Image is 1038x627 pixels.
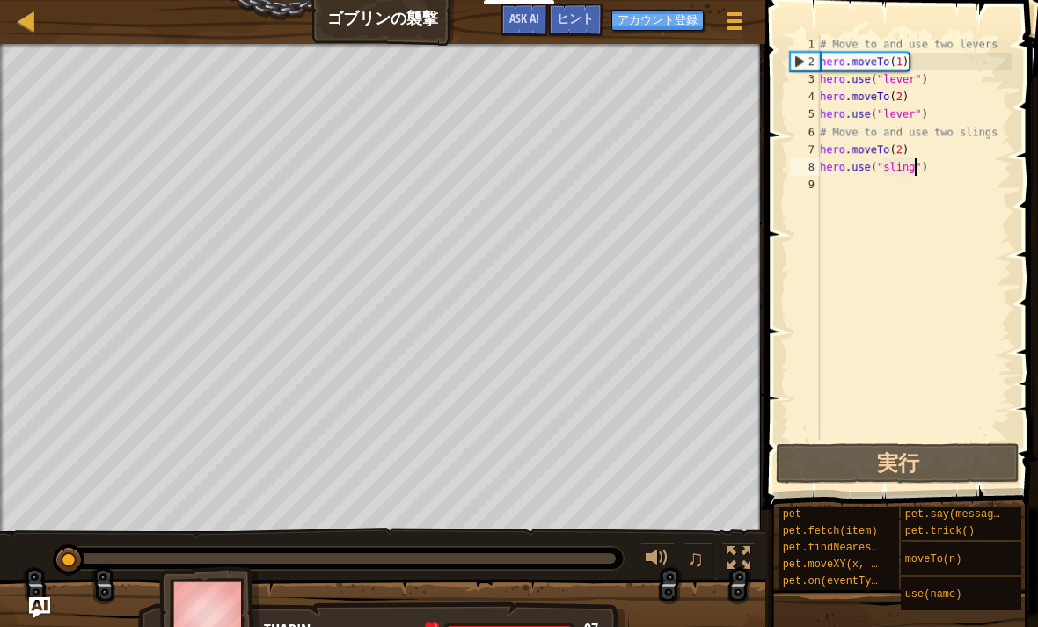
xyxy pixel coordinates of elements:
[905,508,1006,521] span: pet.say(message)
[790,70,820,88] div: 3
[783,525,878,537] span: pet.fetch(item)
[790,123,820,141] div: 6
[790,106,820,123] div: 5
[791,53,820,70] div: 2
[905,553,962,565] span: moveTo(n)
[783,508,802,521] span: pet
[783,542,954,554] span: pet.findNearestByType(type)
[790,176,820,193] div: 9
[790,141,820,158] div: 7
[713,4,757,45] button: ゲームメニューを見る
[687,545,705,572] span: ♫
[776,443,1020,484] button: 実行
[721,543,757,579] button: Toggle fullscreen
[557,10,594,26] span: ヒント
[509,10,539,26] span: Ask AI
[790,88,820,106] div: 4
[783,575,947,587] span: pet.on(eventType, handler)
[683,543,713,579] button: ♫
[501,4,548,36] button: Ask AI
[611,10,704,31] button: アカウント登録
[790,158,820,176] div: 8
[905,525,975,537] span: pet.trick()
[783,558,884,571] span: pet.moveXY(x, y)
[640,543,675,579] button: 音量を調整する
[790,35,820,53] div: 1
[29,597,50,618] button: Ask AI
[905,588,962,601] span: use(name)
